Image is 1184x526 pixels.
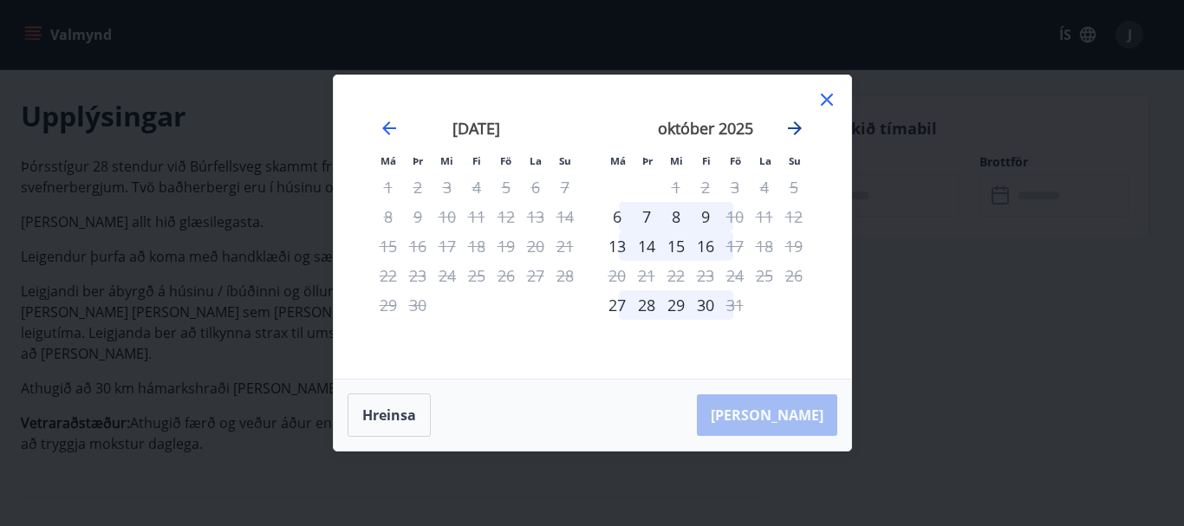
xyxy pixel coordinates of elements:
[491,172,521,202] td: Not available. föstudagur, 5. september 2025
[602,290,632,320] div: Aðeins innritun í boði
[602,231,632,261] div: Aðeins innritun í boði
[720,290,750,320] td: Not available. föstudagur, 31. október 2025
[374,202,403,231] td: Not available. mánudagur, 8. september 2025
[462,231,491,261] td: Not available. fimmtudagur, 18. september 2025
[750,231,779,261] td: Not available. laugardagur, 18. október 2025
[720,202,750,231] div: Aðeins útritun í boði
[433,261,462,290] td: Not available. miðvikudagur, 24. september 2025
[691,231,720,261] div: 16
[720,290,750,320] div: Aðeins útritun í boði
[550,202,580,231] td: Not available. sunnudagur, 14. september 2025
[661,290,691,320] div: 29
[691,290,720,320] td: Choose fimmtudagur, 30. október 2025 as your check-in date. It’s available.
[779,172,809,202] td: Not available. sunnudagur, 5. október 2025
[472,154,481,167] small: Fi
[632,290,661,320] div: 28
[750,172,779,202] td: Not available. laugardagur, 4. október 2025
[632,231,661,261] td: Choose þriðjudagur, 14. október 2025 as your check-in date. It’s available.
[521,261,550,290] td: Not available. laugardagur, 27. september 2025
[670,154,683,167] small: Mi
[691,202,720,231] td: Choose fimmtudagur, 9. október 2025 as your check-in date. It’s available.
[433,231,462,261] td: Not available. miðvikudagur, 17. september 2025
[403,202,433,231] td: Not available. þriðjudagur, 9. september 2025
[403,290,433,320] td: Not available. þriðjudagur, 30. september 2025
[661,261,691,290] td: Not available. miðvikudagur, 22. október 2025
[691,172,720,202] td: Not available. fimmtudagur, 2. október 2025
[632,202,661,231] div: 7
[759,154,771,167] small: La
[491,202,521,231] td: Not available. föstudagur, 12. september 2025
[642,154,653,167] small: Þr
[750,202,779,231] td: Not available. laugardagur, 11. október 2025
[720,231,750,261] td: Not available. föstudagur, 17. október 2025
[720,172,750,202] td: Not available. föstudagur, 3. október 2025
[374,231,403,261] td: Not available. mánudagur, 15. september 2025
[491,231,521,261] td: Not available. föstudagur, 19. september 2025
[632,202,661,231] td: Choose þriðjudagur, 7. október 2025 as your check-in date. It’s available.
[559,154,571,167] small: Su
[379,118,400,139] div: Move backward to switch to the previous month.
[779,231,809,261] td: Not available. sunnudagur, 19. október 2025
[348,393,431,437] button: Hreinsa
[403,261,433,290] td: Not available. þriðjudagur, 23. september 2025
[632,261,661,290] td: Not available. þriðjudagur, 21. október 2025
[632,290,661,320] td: Choose þriðjudagur, 28. október 2025 as your check-in date. It’s available.
[440,154,453,167] small: Mi
[691,202,720,231] div: 9
[433,172,462,202] td: Not available. miðvikudagur, 3. september 2025
[602,202,632,231] td: Choose mánudagur, 6. október 2025 as your check-in date. It’s available.
[355,96,830,358] div: Calendar
[602,290,632,320] td: Choose mánudagur, 27. október 2025 as your check-in date. It’s available.
[789,154,801,167] small: Su
[403,231,433,261] td: Not available. þriðjudagur, 16. september 2025
[720,202,750,231] td: Not available. föstudagur, 10. október 2025
[550,172,580,202] td: Not available. sunnudagur, 7. september 2025
[661,202,691,231] div: 8
[720,231,750,261] div: Aðeins útritun í boði
[462,202,491,231] td: Not available. fimmtudagur, 11. september 2025
[521,202,550,231] td: Not available. laugardagur, 13. september 2025
[730,154,741,167] small: Fö
[374,261,403,290] td: Not available. mánudagur, 22. september 2025
[661,231,691,261] td: Choose miðvikudagur, 15. október 2025 as your check-in date. It’s available.
[691,231,720,261] td: Choose fimmtudagur, 16. október 2025 as your check-in date. It’s available.
[632,231,661,261] div: 14
[521,231,550,261] td: Not available. laugardagur, 20. september 2025
[550,261,580,290] td: Not available. sunnudagur, 28. september 2025
[691,290,720,320] div: 30
[658,118,753,139] strong: október 2025
[374,290,403,320] td: Not available. mánudagur, 29. september 2025
[374,172,403,202] td: Not available. mánudagur, 1. september 2025
[661,202,691,231] td: Choose miðvikudagur, 8. október 2025 as your check-in date. It’s available.
[433,202,462,231] td: Not available. miðvikudagur, 10. september 2025
[779,261,809,290] td: Not available. sunnudagur, 26. október 2025
[661,172,691,202] td: Not available. miðvikudagur, 1. október 2025
[779,202,809,231] td: Not available. sunnudagur, 12. október 2025
[661,290,691,320] td: Choose miðvikudagur, 29. október 2025 as your check-in date. It’s available.
[691,261,720,290] td: Not available. fimmtudagur, 23. október 2025
[462,261,491,290] td: Not available. fimmtudagur, 25. september 2025
[602,231,632,261] td: Choose mánudagur, 13. október 2025 as your check-in date. It’s available.
[530,154,542,167] small: La
[784,118,805,139] div: Move forward to switch to the next month.
[661,231,691,261] div: 15
[452,118,500,139] strong: [DATE]
[500,154,511,167] small: Fö
[602,202,632,231] div: Aðeins innritun í boði
[550,231,580,261] td: Not available. sunnudagur, 21. september 2025
[602,261,632,290] td: Not available. mánudagur, 20. október 2025
[491,261,521,290] td: Not available. föstudagur, 26. september 2025
[403,172,433,202] td: Not available. þriðjudagur, 2. september 2025
[750,261,779,290] td: Not available. laugardagur, 25. október 2025
[381,154,396,167] small: Má
[702,154,711,167] small: Fi
[720,261,750,290] td: Not available. föstudagur, 24. október 2025
[413,154,423,167] small: Þr
[462,172,491,202] td: Not available. fimmtudagur, 4. september 2025
[521,172,550,202] td: Not available. laugardagur, 6. september 2025
[610,154,626,167] small: Má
